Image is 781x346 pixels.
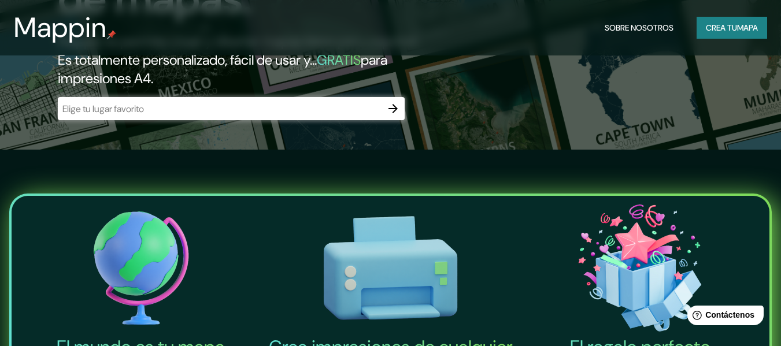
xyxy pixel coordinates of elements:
[737,23,758,33] font: mapa
[14,9,107,46] font: Mappin
[58,102,382,116] input: Elige tu lugar favorito
[58,51,387,87] font: para impresiones A4.
[706,23,737,33] font: Crea tu
[58,51,317,69] font: Es totalmente personalizado, fácil de usar y...
[605,23,673,33] font: Sobre nosotros
[107,30,116,39] img: pin de mapeo
[268,200,513,336] img: Crea impresiones de cualquier tamaño-icono
[600,17,678,39] button: Sobre nosotros
[517,200,763,336] img: El icono del regalo perfecto
[697,17,767,39] button: Crea tumapa
[18,200,264,336] img: El mundo es tu icono de mapa
[678,301,768,333] iframe: Lanzador de widgets de ayuda
[317,51,361,69] font: GRATIS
